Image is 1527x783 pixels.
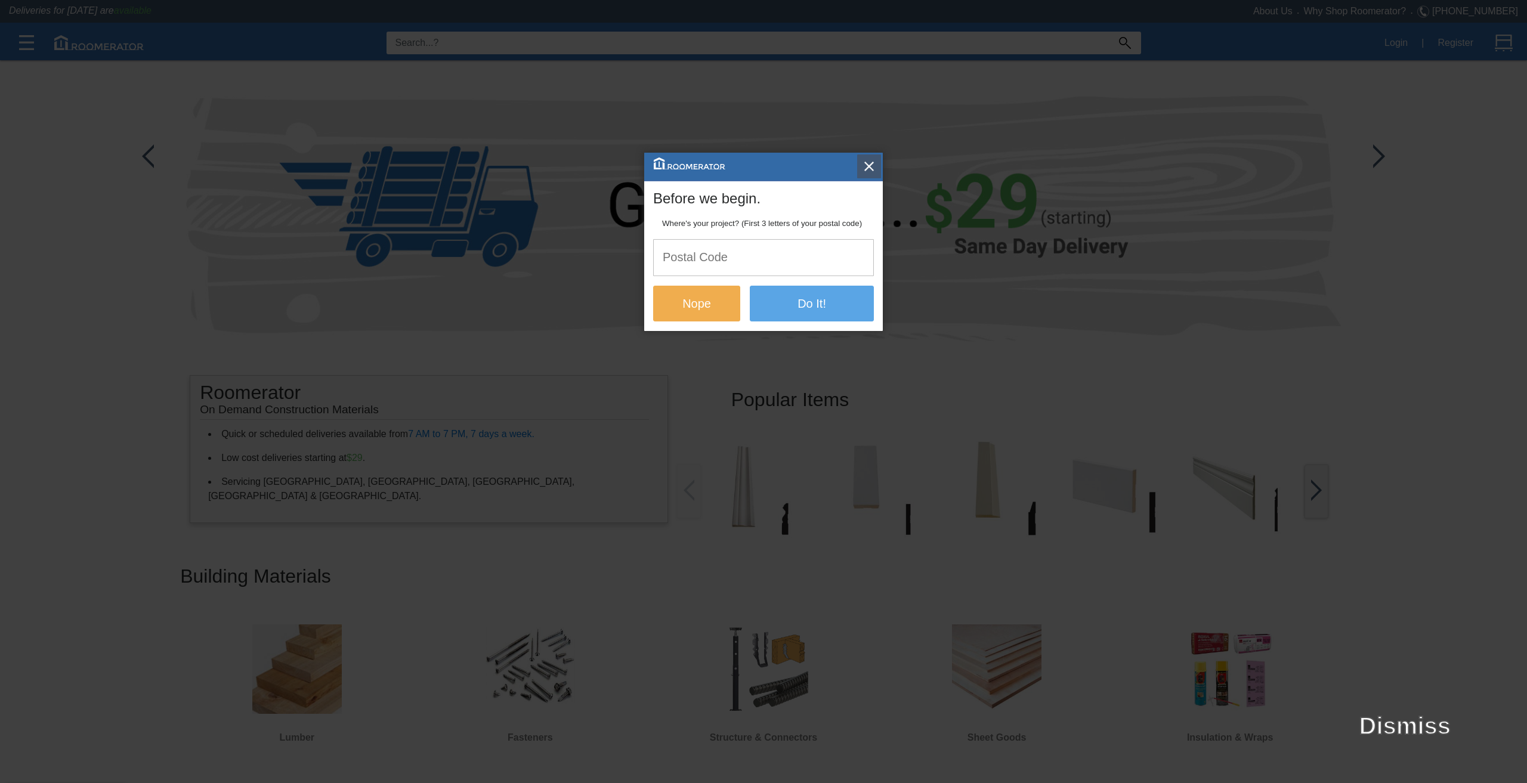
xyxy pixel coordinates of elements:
label: Where's your project? (First 3 letters of your postal code) [662,218,862,230]
button: Nope [653,286,740,321]
h4: Before we begin. [653,181,874,206]
button: Do It! [750,286,874,321]
input: Postal Code [654,240,873,275]
label: Dismiss [1359,708,1451,744]
img: roomerator-logo.svg [654,157,725,169]
img: X_Button.png [863,160,875,172]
